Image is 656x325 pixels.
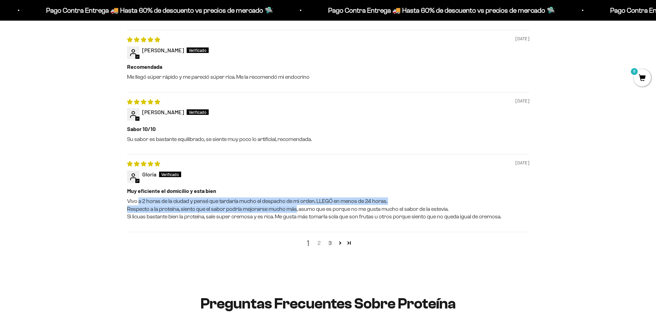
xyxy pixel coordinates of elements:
[142,47,184,53] span: [PERSON_NAME]
[142,171,156,177] span: Gloria
[516,98,529,104] span: [DATE]
[127,136,529,143] p: Su sabor es bastante equilibrado, se siente muy poco lo artificial, recomendada.
[127,125,529,133] b: Sabor 10/10
[516,160,529,166] span: [DATE]
[127,197,529,220] p: Vivo a 2 horas de la ciudad y pensé que tardaría mucho el despacho de mi orden. LLEGÓ en menos de...
[345,238,354,247] a: Page 49
[630,67,638,76] mark: 0
[516,36,529,42] span: [DATE]
[336,238,345,247] a: Page 2
[127,187,529,195] b: Muy eficiente el domicilio y esta bien
[314,239,325,247] a: Page 2
[127,36,160,43] span: 5 star review
[155,295,502,312] h2: Preguntas Frecuentes Sobre Proteína
[634,75,651,82] a: 0
[127,73,529,81] p: Me llegó súper rápido y me pareció súper rica. Me la recomendó mi endocrino
[127,63,529,71] b: Recomendada
[328,5,555,16] p: Pago Contra Entrega 🚚 Hasta 60% de descuento vs precios de mercado 🛸
[142,109,184,115] span: [PERSON_NAME]
[46,5,273,16] p: Pago Contra Entrega 🚚 Hasta 60% de descuento vs precios de mercado 🛸
[127,160,160,167] span: 5 star review
[325,239,336,247] a: Page 3
[127,98,160,105] span: 5 star review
